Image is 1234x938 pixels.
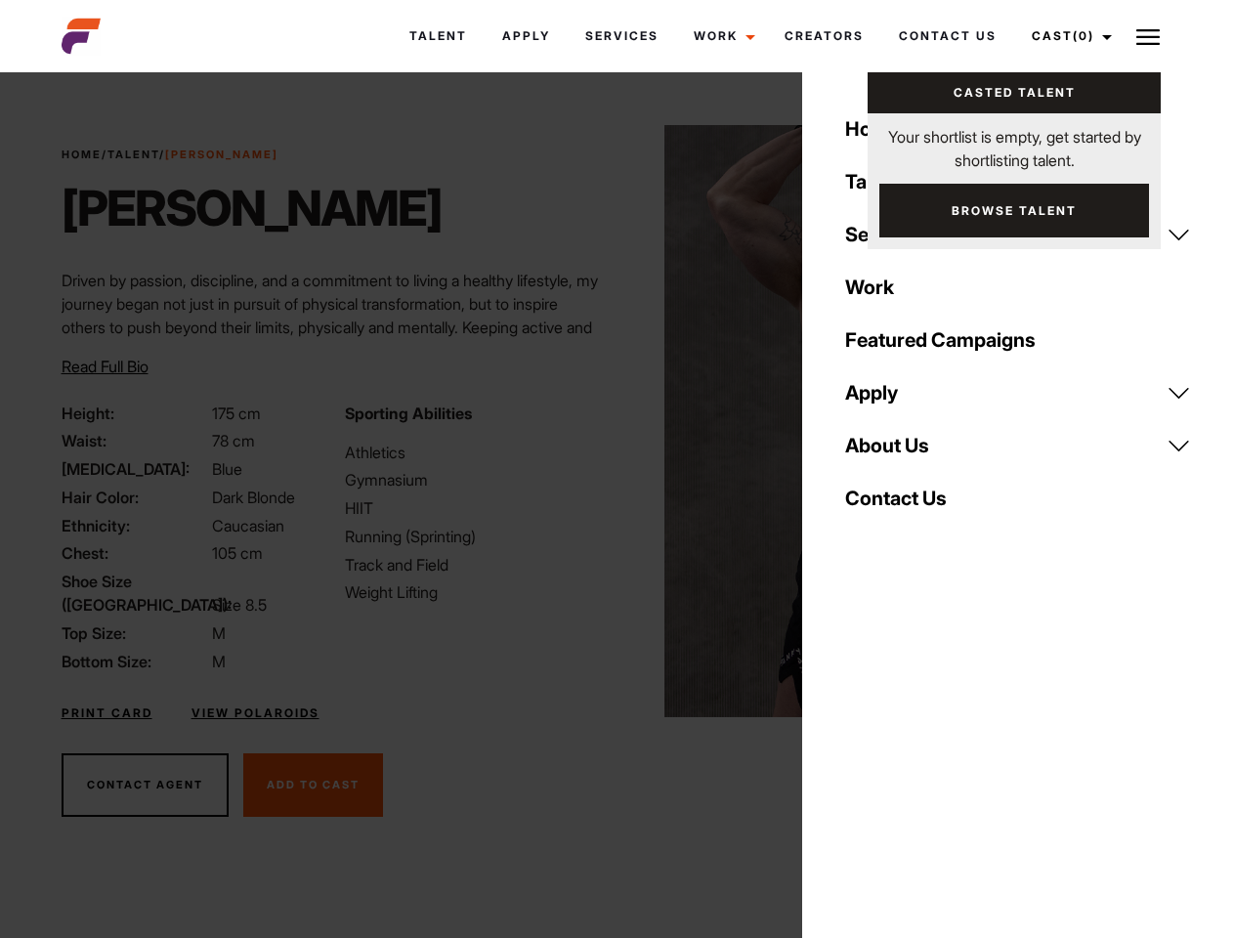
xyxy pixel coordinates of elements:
strong: [PERSON_NAME] [165,148,278,161]
a: Services [568,10,676,63]
p: Driven by passion, discipline, and a commitment to living a healthy lifestyle, my journey began n... [62,269,606,386]
li: Track and Field [345,553,605,576]
span: Waist: [62,429,208,452]
button: Contact Agent [62,753,229,818]
span: Blue [212,459,242,479]
a: Casted Talent [868,72,1161,113]
span: Hair Color: [62,486,208,509]
span: 175 cm [212,404,261,423]
a: Services [833,208,1203,261]
a: Home [833,103,1203,155]
button: Add To Cast [243,753,383,818]
span: Bottom Size: [62,650,208,673]
a: Work [676,10,767,63]
img: Burger icon [1136,25,1160,49]
span: Height: [62,402,208,425]
span: Caucasian [212,516,284,535]
strong: Sporting Abilities [345,404,472,423]
li: Running (Sprinting) [345,525,605,548]
span: Add To Cast [267,778,360,791]
span: Read Full Bio [62,357,149,376]
a: Print Card [62,704,152,722]
a: About Us [833,419,1203,472]
li: Gymnasium [345,468,605,491]
a: Contact Us [881,10,1014,63]
span: / / [62,147,278,163]
h1: [PERSON_NAME] [62,179,442,237]
a: Creators [767,10,881,63]
span: Ethnicity: [62,514,208,537]
p: Your shortlist is empty, get started by shortlisting talent. [868,113,1161,172]
a: Apply [833,366,1203,419]
a: Apply [485,10,568,63]
a: Talent [392,10,485,63]
span: Chest: [62,541,208,565]
img: cropped-aefm-brand-fav-22-square.png [62,17,101,56]
span: Size 8.5 [212,595,267,615]
a: Home [62,148,102,161]
a: Featured Campaigns [833,314,1203,366]
span: Dark Blonde [212,488,295,507]
li: HIIT [345,496,605,520]
span: (0) [1073,28,1094,43]
span: Shoe Size ([GEOGRAPHIC_DATA]): [62,570,208,617]
li: Athletics [345,441,605,464]
a: Browse Talent [879,184,1149,237]
span: M [212,623,226,643]
a: Contact Us [833,472,1203,525]
span: 105 cm [212,543,263,563]
span: M [212,652,226,671]
span: 78 cm [212,431,255,450]
a: Talent [107,148,159,161]
a: View Polaroids [191,704,319,722]
button: Read Full Bio [62,355,149,378]
li: Weight Lifting [345,580,605,604]
a: Cast(0) [1014,10,1124,63]
span: Top Size: [62,621,208,645]
a: Work [833,261,1203,314]
span: [MEDICAL_DATA]: [62,457,208,481]
a: Talent [833,155,1203,208]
